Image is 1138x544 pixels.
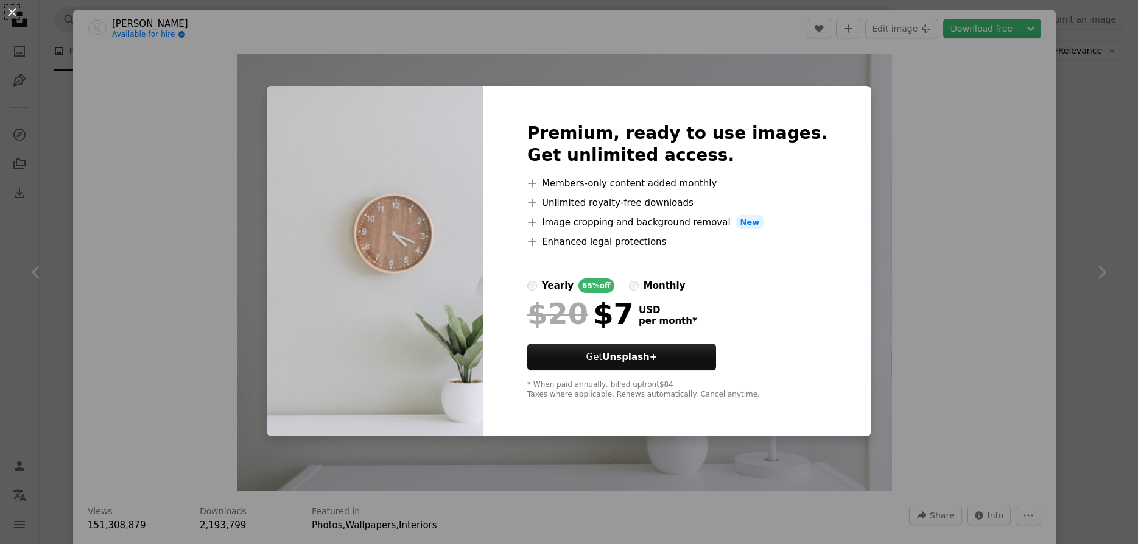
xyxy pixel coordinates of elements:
[527,235,827,249] li: Enhanced legal protections
[578,278,614,293] div: 65% off
[527,298,588,330] span: $20
[527,344,716,370] button: GetUnsplash+
[644,278,686,293] div: monthly
[639,305,697,316] span: USD
[527,196,827,210] li: Unlimited royalty-free downloads
[527,176,827,191] li: Members-only content added monthly
[527,215,827,230] li: Image cropping and background removal
[639,316,697,327] span: per month *
[629,281,639,291] input: monthly
[527,380,827,400] div: * When paid annually, billed upfront $84 Taxes where applicable. Renews automatically. Cancel any...
[542,278,574,293] div: yearly
[527,298,634,330] div: $7
[736,215,765,230] span: New
[527,281,537,291] input: yearly65%off
[602,351,657,362] strong: Unsplash+
[527,122,827,166] h2: Premium, ready to use images. Get unlimited access.
[267,86,483,437] img: photo-1533090161767-e6ffed986c88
